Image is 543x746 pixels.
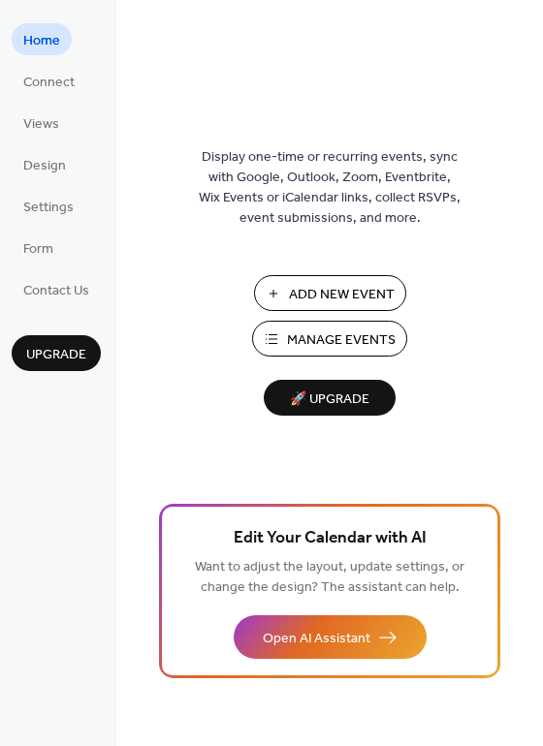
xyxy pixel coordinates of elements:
[264,380,396,416] button: 🚀 Upgrade
[275,387,384,413] span: 🚀 Upgrade
[234,615,427,659] button: Open AI Assistant
[23,156,66,176] span: Design
[263,629,370,649] span: Open AI Assistant
[23,73,75,93] span: Connect
[23,114,59,135] span: Views
[12,190,85,222] a: Settings
[12,148,78,180] a: Design
[12,65,86,97] a: Connect
[234,525,427,552] span: Edit Your Calendar with AI
[287,330,396,351] span: Manage Events
[12,107,71,139] a: Views
[12,335,101,371] button: Upgrade
[252,321,407,357] button: Manage Events
[26,345,86,365] span: Upgrade
[195,554,464,601] span: Want to adjust the layout, update settings, or change the design? The assistant can help.
[199,147,461,229] span: Display one-time or recurring events, sync with Google, Outlook, Zoom, Eventbrite, Wix Events or ...
[23,239,53,260] span: Form
[23,198,74,218] span: Settings
[289,285,395,305] span: Add New Event
[254,275,406,311] button: Add New Event
[12,232,65,264] a: Form
[12,23,72,55] a: Home
[23,31,60,51] span: Home
[23,281,89,301] span: Contact Us
[12,273,101,305] a: Contact Us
